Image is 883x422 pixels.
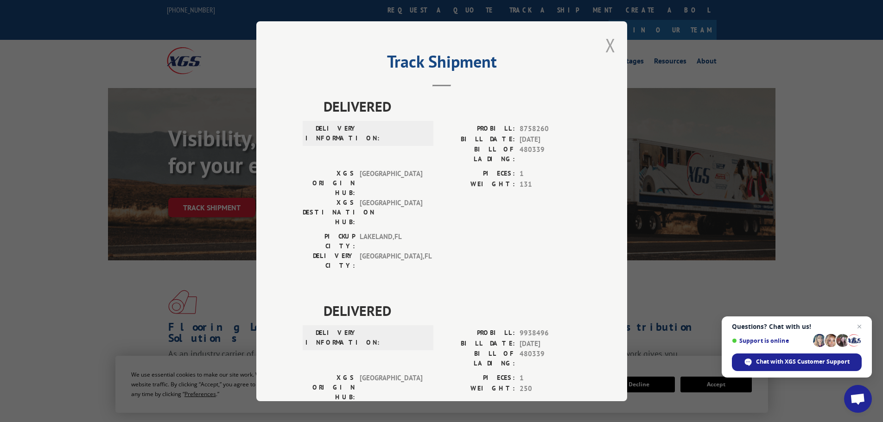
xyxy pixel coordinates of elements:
span: Support is online [732,337,810,344]
label: XGS ORIGIN HUB: [303,169,355,198]
label: PROBILL: [442,124,515,134]
span: DELIVERED [324,300,581,321]
span: [GEOGRAPHIC_DATA] [360,373,422,402]
label: DELIVERY INFORMATION: [305,328,358,347]
label: PROBILL: [442,328,515,339]
button: Close modal [605,33,616,57]
span: 9938496 [520,328,581,339]
span: [GEOGRAPHIC_DATA] [360,198,422,227]
span: 131 [520,179,581,189]
label: BILL DATE: [442,338,515,349]
label: XGS DESTINATION HUB: [303,198,355,227]
label: PIECES: [442,373,515,384]
label: PICKUP CITY: [303,232,355,251]
span: 480339 [520,145,581,164]
span: [GEOGRAPHIC_DATA] [360,169,422,198]
span: Close chat [854,321,865,332]
span: [DATE] [520,338,581,349]
span: DELIVERED [324,96,581,117]
label: BILL OF LADING: [442,145,515,164]
label: WEIGHT: [442,179,515,189]
h2: Track Shipment [303,55,581,73]
span: [GEOGRAPHIC_DATA] , FL [360,251,422,271]
span: Chat with XGS Customer Support [756,358,850,366]
label: BILL DATE: [442,134,515,145]
label: WEIGHT: [442,383,515,394]
label: DELIVERY INFORMATION: [305,124,358,143]
span: Questions? Chat with us! [732,323,862,330]
div: Chat with XGS Customer Support [732,353,862,371]
span: 480339 [520,349,581,368]
label: XGS ORIGIN HUB: [303,373,355,402]
label: BILL OF LADING: [442,349,515,368]
span: 1 [520,373,581,384]
span: 250 [520,383,581,394]
label: DELIVERY CITY: [303,251,355,271]
span: 8758260 [520,124,581,134]
div: Open chat [844,385,872,413]
span: [DATE] [520,134,581,145]
label: PIECES: [442,169,515,179]
span: 1 [520,169,581,179]
span: LAKELAND , FL [360,232,422,251]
